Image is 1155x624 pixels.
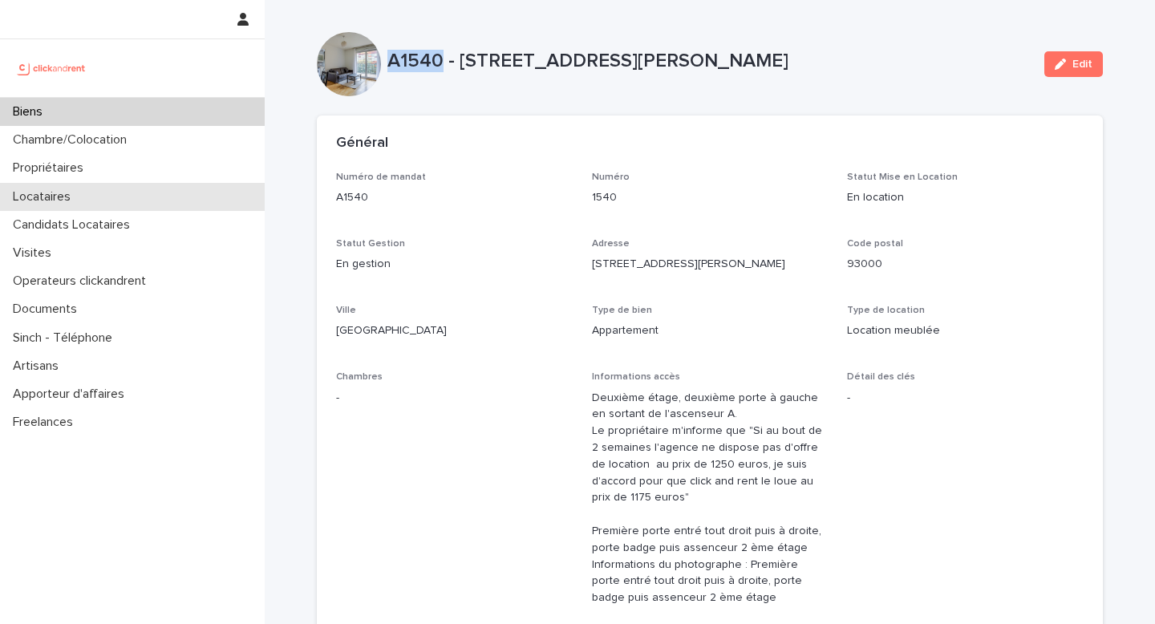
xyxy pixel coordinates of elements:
span: Edit [1072,59,1092,70]
p: - [336,390,573,407]
span: Adresse [592,239,630,249]
span: Détail des clés [847,372,915,382]
span: Statut Gestion [336,239,405,249]
p: A1540 - [STREET_ADDRESS][PERSON_NAME] [387,50,1031,73]
p: Location meublée [847,322,1084,339]
p: Chambre/Colocation [6,132,140,148]
p: 93000 [847,256,1084,273]
p: Deuxième étage, deuxième porte à gauche en sortant de l'ascenseur A. Le propriétaire m'informe qu... [592,390,829,606]
p: - [847,390,1084,407]
p: Propriétaires [6,160,96,176]
p: A1540 [336,189,573,206]
span: Chambres [336,372,383,382]
p: Sinch - Téléphone [6,330,125,346]
p: Visites [6,245,64,261]
span: Type de location [847,306,925,315]
p: Artisans [6,359,71,374]
span: Informations accès [592,372,680,382]
span: Numéro de mandat [336,172,426,182]
p: Freelances [6,415,86,430]
p: En gestion [336,256,573,273]
p: 1540 [592,189,829,206]
p: Documents [6,302,90,317]
p: [GEOGRAPHIC_DATA] [336,322,573,339]
h2: Général [336,135,388,152]
p: Locataires [6,189,83,205]
img: UCB0brd3T0yccxBKYDjQ [13,52,91,84]
p: Apporteur d'affaires [6,387,137,402]
span: Statut Mise en Location [847,172,958,182]
span: Numéro [592,172,630,182]
p: Candidats Locataires [6,217,143,233]
p: Biens [6,104,55,120]
span: Type de bien [592,306,652,315]
p: En location [847,189,1084,206]
p: Appartement [592,322,829,339]
span: Code postal [847,239,903,249]
p: Operateurs clickandrent [6,274,159,289]
p: [STREET_ADDRESS][PERSON_NAME] [592,256,829,273]
button: Edit [1044,51,1103,77]
span: Ville [336,306,356,315]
